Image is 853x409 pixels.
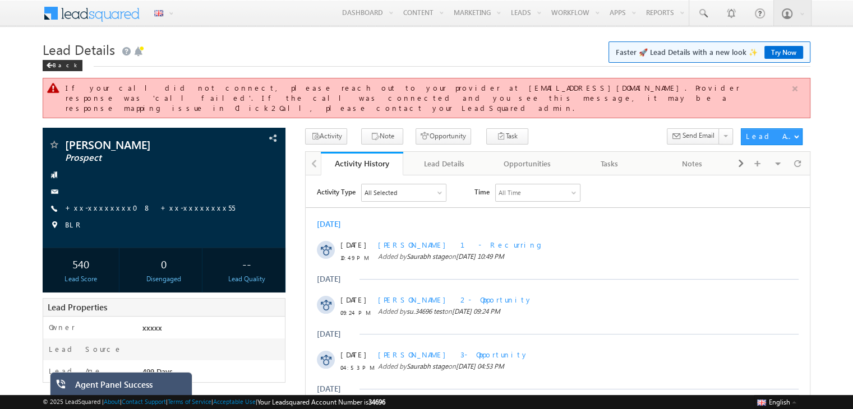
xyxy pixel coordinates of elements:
[49,366,102,376] label: Lead Age
[72,186,442,196] span: Added by on
[403,152,486,175] a: Lead Details
[72,241,442,251] span: Added by on
[43,40,115,58] span: Lead Details
[56,9,140,26] div: All Selected
[211,274,282,284] div: Lead Quality
[128,274,199,284] div: Disengaged
[495,157,559,170] div: Opportunities
[146,241,195,250] span: [DATE] 09:17 PM
[59,12,91,22] div: All Selected
[150,187,199,195] span: [DATE] 04:53 PM
[321,152,403,175] a: Activity History
[213,398,256,405] a: Acceptable Use
[150,77,199,85] span: [DATE] 10:49 PM
[101,187,142,195] span: Saurabh stage
[65,203,151,212] a: +xx-xxxxxxxx08
[486,152,569,175] a: Opportunities
[101,77,142,85] span: Saurabh stage
[45,253,116,274] div: 540
[35,132,68,142] span: 09:24 PM
[72,76,442,86] span: Added by on
[11,8,50,25] span: Activity Type
[160,203,235,212] a: +xx-xxxxxxxx55
[486,128,528,145] button: Task
[169,8,184,25] span: Time
[65,220,84,231] span: BLR
[616,47,803,58] span: Faster 🚀 Lead Details with a new look ✨
[741,128,803,145] button: Lead Actions
[746,131,794,141] div: Lead Actions
[764,46,803,59] a: Try Now
[72,296,442,306] span: Added by on
[101,132,139,140] span: su.34696 test
[65,139,215,150] span: [PERSON_NAME]
[75,379,184,395] div: Agent Panel Success
[101,241,139,250] span: su.34696 test
[661,157,724,170] div: Notes
[43,59,88,69] a: Back
[35,64,60,75] span: [DATE]
[368,398,385,406] span: 34696
[142,323,162,332] span: xxxxx
[49,322,75,332] label: Owner
[43,397,385,407] span: © 2025 LeadSquared | | | | |
[667,128,720,145] button: Send Email
[416,128,471,145] button: Opportunity
[104,398,120,405] a: About
[43,60,82,71] div: Back
[48,301,107,313] span: Lead Properties
[11,44,48,54] div: [DATE]
[140,366,285,382] div: 499 Days
[193,12,215,22] div: All Time
[72,64,238,74] span: [PERSON_NAME] 1- Recurring
[72,119,227,129] span: [PERSON_NAME] 2- Opportunity
[11,154,48,164] div: [DATE]
[361,128,403,145] button: Note
[72,284,165,294] span: Jack R - Opp1
[569,152,651,175] a: Tasks
[150,296,199,305] span: [DATE] 03:35 PM
[72,174,223,184] span: [PERSON_NAME] 3- Opportunity
[329,158,395,169] div: Activity History
[769,398,790,406] span: English
[683,131,714,141] span: Send Email
[211,253,282,274] div: --
[754,395,799,408] button: English
[11,263,48,273] div: [DATE]
[128,253,199,274] div: 0
[45,274,116,284] div: Lead Score
[11,99,48,109] div: [DATE]
[578,157,641,170] div: Tasks
[305,128,347,145] button: Activity
[35,174,60,184] span: [DATE]
[49,344,122,354] label: Lead Source
[35,229,60,239] span: [DATE]
[35,187,68,197] span: 04:53 PM
[72,131,442,141] span: Added by on
[412,157,476,170] div: Lead Details
[122,398,166,405] a: Contact Support
[35,119,60,129] span: [DATE]
[11,208,48,219] div: [DATE]
[168,398,211,405] a: Terms of Service
[35,284,60,294] span: [DATE]
[257,398,385,406] span: Your Leadsquared Account Number is
[66,83,790,113] div: If your call did not connect, please reach out to your provider at [EMAIL_ADDRESS][DOMAIN_NAME]. ...
[35,297,68,307] span: 03:35 PM
[101,296,142,305] span: Saurabh stage
[35,77,68,87] span: 10:49 PM
[652,152,734,175] a: Notes
[72,229,219,239] span: [PERSON_NAME] - Opportunity
[146,132,195,140] span: [DATE] 09:24 PM
[65,152,215,164] span: Prospect
[35,242,68,252] span: 09:17 PM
